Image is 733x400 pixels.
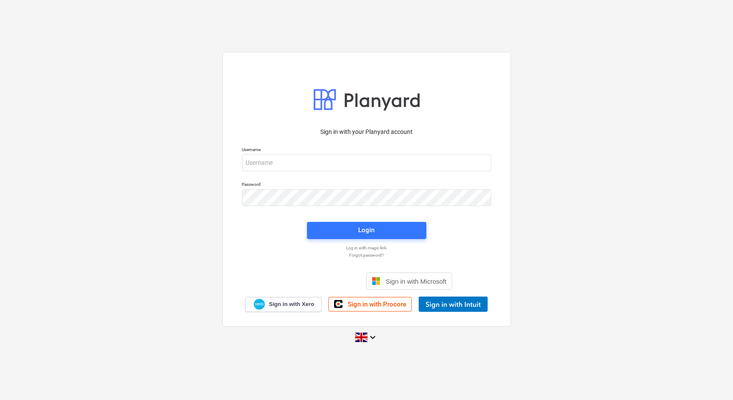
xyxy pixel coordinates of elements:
p: Sign in with your Planyard account [242,127,491,136]
a: Forgot password? [238,252,496,258]
a: Sign in with Procore [328,297,412,312]
span: Sign in with Procore [348,300,406,308]
button: Login [307,222,426,239]
img: Xero logo [254,299,265,310]
p: Username [242,147,491,154]
a: Log in with magic link [238,245,496,251]
img: Microsoft logo [372,277,380,285]
input: Username [242,154,491,171]
span: Sign in with Xero [269,300,314,308]
iframe: Sign in with Google Button [277,272,364,291]
p: Password [242,182,491,189]
i: keyboard_arrow_down [368,332,378,342]
iframe: Chat Widget [690,359,733,400]
span: Sign in with Microsoft [386,278,447,285]
a: Sign in with Xero [245,297,322,312]
div: Login [359,224,375,236]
